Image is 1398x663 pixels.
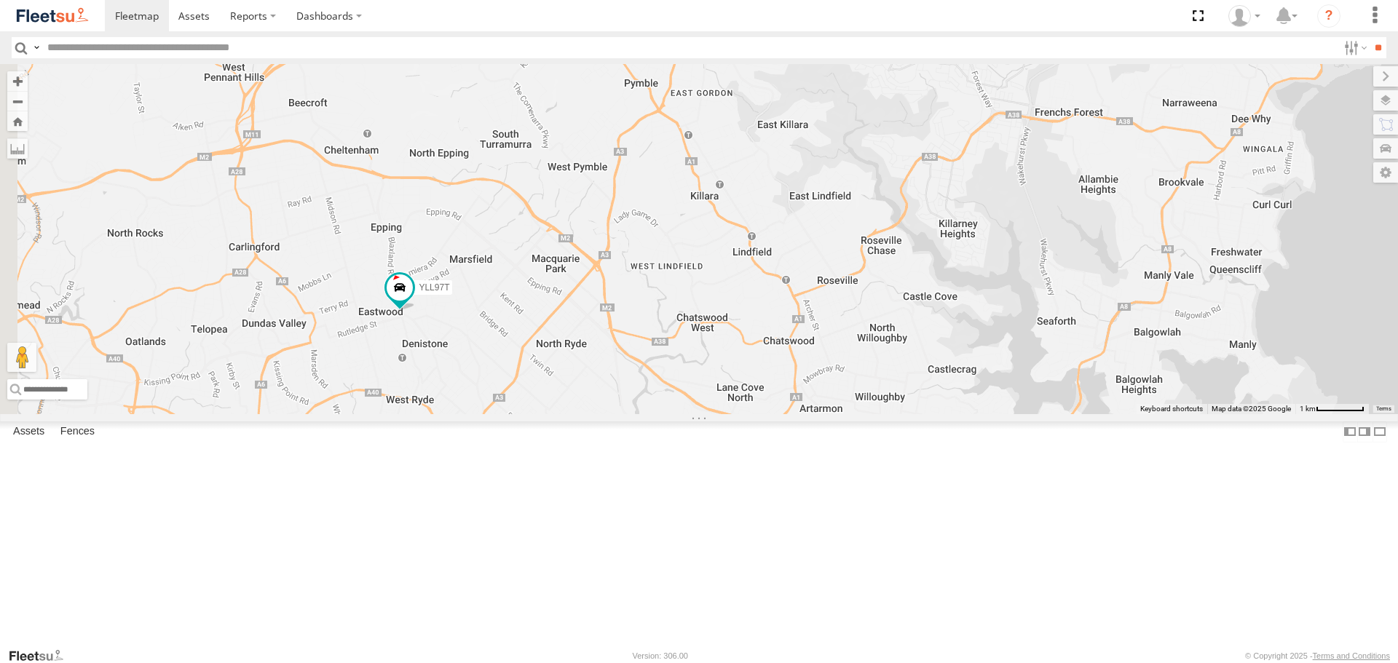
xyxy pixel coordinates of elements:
label: Dock Summary Table to the Right [1357,421,1372,442]
div: © Copyright 2025 - [1245,651,1390,660]
div: Version: 306.00 [633,651,688,660]
label: Search Query [31,37,42,58]
label: Hide Summary Table [1373,421,1387,442]
a: Terms and Conditions [1313,651,1390,660]
label: Fences [53,422,102,442]
button: Keyboard shortcuts [1140,404,1203,414]
i: ? [1317,4,1340,28]
img: fleetsu-logo-horizontal.svg [15,6,90,25]
label: Map Settings [1373,162,1398,183]
label: Search Filter Options [1338,37,1370,58]
button: Zoom out [7,91,28,111]
button: Zoom Home [7,111,28,131]
button: Drag Pegman onto the map to open Street View [7,343,36,372]
div: Piers Hill [1223,5,1265,27]
a: Terms (opens in new tab) [1376,405,1391,411]
label: Measure [7,138,28,159]
label: Dock Summary Table to the Left [1343,421,1357,442]
button: Map scale: 1 km per 63 pixels [1295,404,1369,414]
label: Assets [6,422,52,442]
span: Map data ©2025 Google [1212,405,1291,413]
button: Zoom in [7,71,28,91]
span: 1 km [1300,405,1316,413]
a: Visit our Website [8,648,75,663]
span: YLL97T [419,282,449,293]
